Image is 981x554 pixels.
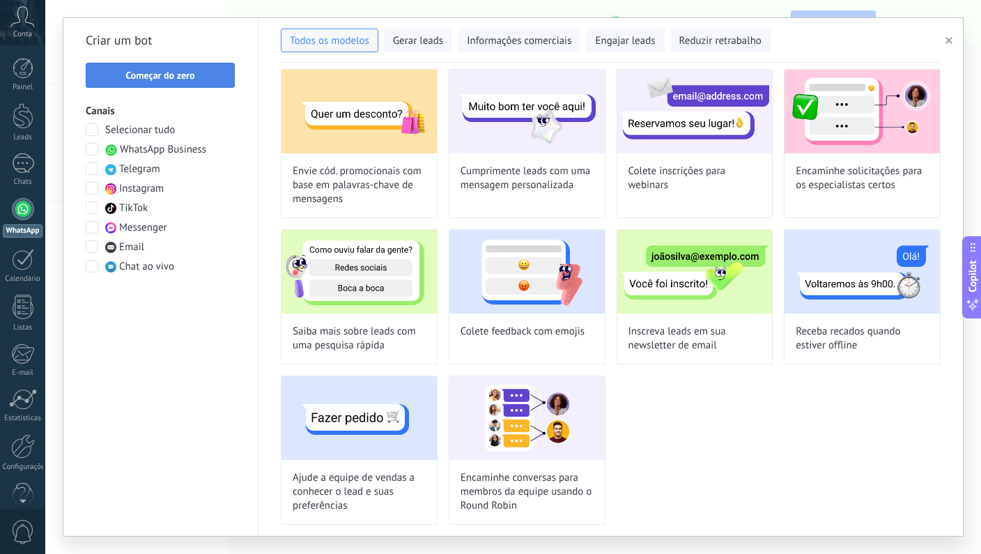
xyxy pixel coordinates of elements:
[281,376,437,460] img: Ajude a equipe de vendas a conhecer o lead e suas preferências
[449,230,605,314] img: Colete feedback com emojis
[628,164,762,192] span: Colete inscrições para webinars
[281,70,437,153] img: Envie cód. promocionais com base em palavras-chave de mensagens
[86,29,235,52] h2: Criar um bot
[785,70,940,153] img: Encaminhe solicitações para os especialistas certos
[796,325,929,353] span: Receba recados quando estiver offline
[679,34,762,48] span: Reduzir retrabalho
[449,376,605,460] img: Encaminhe conversas para membros da equipe usando o Round Robin
[3,463,43,472] div: Configurações
[461,325,585,339] span: Colete feedback com emojis
[293,471,426,513] span: Ajude a equipe de vendas a conhecer o lead e suas preferências
[449,70,605,153] img: Cumprimente leads com uma mensagem personalizada
[3,323,43,332] div: Listas
[125,70,194,80] span: Começar do zero
[119,260,174,274] span: Chat ao vivo
[3,178,43,187] div: Chats
[119,201,148,215] span: TikTok
[670,29,771,52] button: Reduzir retrabalho
[119,240,144,254] span: Email
[966,260,980,292] span: Copilot
[119,162,160,176] span: Telegram
[290,34,369,48] span: Todos os modelos
[461,471,594,513] span: Encaminhe conversas para membros da equipe usando o Round Robin
[617,70,773,153] img: Colete inscrições para webinars
[293,325,426,353] span: Saiba mais sobre leads com uma pesquisa rápida
[628,325,762,353] span: Inscreva leads em sua newsletter de email
[120,143,206,157] span: WhatsApp Business
[3,133,43,142] div: Leads
[3,414,43,423] div: Estatísticas
[13,30,32,39] span: Conta
[281,230,437,314] img: Saiba mais sobre leads com uma pesquisa rápida
[281,29,378,52] button: Todos os modelos
[617,230,773,314] img: Inscreva leads em sua newsletter de email
[105,123,175,137] span: Selecionar tudo
[3,224,43,238] div: WhatsApp
[586,29,664,52] button: Engajar leads
[3,275,43,284] div: Calendário
[86,63,235,88] button: Começar do zero
[796,164,929,192] span: Encaminhe solicitações para os especialistas certos
[86,105,235,118] h3: Canais
[3,83,43,92] div: Painel
[467,34,571,48] span: Informações comerciais
[461,164,594,192] span: Cumprimente leads com uma mensagem personalizada
[293,164,426,206] span: Envie cód. promocionais com base em palavras-chave de mensagens
[393,34,443,48] span: Gerar leads
[785,230,940,314] img: Receba recados quando estiver offline
[3,369,43,378] div: E-mail
[595,34,655,48] span: Engajar leads
[384,29,452,52] button: Gerar leads
[458,29,580,52] button: Informações comerciais
[119,221,167,235] span: Messenger
[119,182,164,196] span: Instagram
